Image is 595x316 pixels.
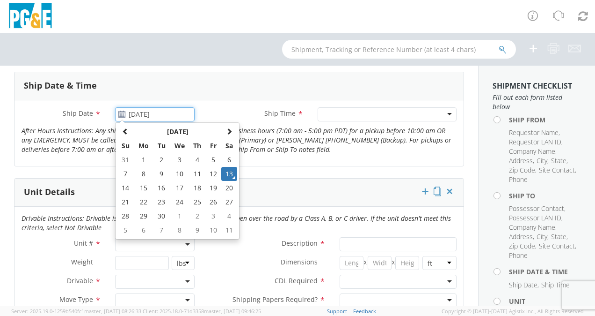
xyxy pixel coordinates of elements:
[153,209,170,223] td: 30
[170,195,189,209] td: 24
[189,153,205,167] td: 4
[153,167,170,181] td: 9
[170,209,189,223] td: 1
[134,209,153,223] td: 29
[539,241,576,251] li: ,
[509,213,561,222] span: Possessor LAN ID
[493,93,581,112] span: Fill out each form listed below
[537,232,549,241] li: ,
[221,153,237,167] td: 6
[537,156,547,165] span: City
[509,213,563,223] li: ,
[206,139,222,153] th: Fr
[282,40,516,59] input: Shipment, Tracking or Reference Number (at least 4 chars)
[134,153,153,167] td: 1
[153,195,170,209] td: 23
[153,223,170,237] td: 7
[84,308,141,315] span: master, [DATE] 08:26:33
[509,147,555,156] span: Company Name
[551,156,568,166] li: ,
[232,295,318,304] span: Shipping Papers Required?
[134,195,153,209] td: 22
[170,167,189,181] td: 10
[395,256,419,270] input: Height
[71,257,93,266] span: Weight
[509,223,555,232] span: Company Name
[153,153,170,167] td: 2
[221,181,237,195] td: 20
[74,239,93,248] span: Unit #
[117,209,134,223] td: 28
[509,204,566,213] li: ,
[493,81,572,91] strong: Shipment Checklist
[509,137,561,146] span: Requestor LAN ID
[221,195,237,209] td: 27
[509,298,581,305] h4: Unit
[363,256,368,270] span: X
[340,256,363,270] input: Length
[509,175,528,184] span: Phone
[539,166,576,175] li: ,
[509,147,557,156] li: ,
[117,153,134,167] td: 31
[509,223,557,232] li: ,
[153,181,170,195] td: 16
[509,166,537,175] li: ,
[442,308,584,315] span: Copyright © [DATE]-[DATE] Agistix Inc., All Rights Reserved
[117,139,134,153] th: Su
[509,280,539,290] li: ,
[551,232,566,241] span: State
[327,308,347,315] a: Support
[509,241,537,251] li: ,
[264,109,296,118] span: Ship Time
[134,181,153,195] td: 15
[537,232,547,241] span: City
[353,308,376,315] a: Feedback
[226,128,232,135] span: Next Month
[282,239,318,248] span: Description
[63,109,93,118] span: Ship Date
[221,167,237,181] td: 13
[189,181,205,195] td: 18
[509,280,537,289] span: Ship Date
[392,256,396,270] span: X
[509,137,563,147] li: ,
[509,116,581,123] h4: Ship From
[117,167,134,181] td: 7
[134,223,153,237] td: 6
[7,3,54,30] img: pge-logo-06675f144f4cfa6a6814.png
[24,188,75,197] h3: Unit Details
[117,181,134,195] td: 14
[206,223,222,237] td: 10
[22,214,451,232] i: Drivable Instructions: Drivable is a unit that is roadworthy and can be driven over the road by a...
[206,167,222,181] td: 12
[134,125,221,139] th: Select Month
[509,156,533,165] span: Address
[509,232,534,241] li: ,
[221,223,237,237] td: 11
[170,139,189,153] th: We
[170,181,189,195] td: 17
[189,195,205,209] td: 25
[551,232,568,241] li: ,
[509,232,533,241] span: Address
[143,308,261,315] span: Client: 2025.18.0-71d3358
[189,139,205,153] th: Th
[117,223,134,237] td: 5
[275,276,318,285] span: CDL Required
[368,256,392,270] input: Width
[206,181,222,195] td: 19
[206,195,222,209] td: 26
[11,308,141,315] span: Server: 2025.19.0-1259b540fc1
[134,167,153,181] td: 8
[509,251,528,260] span: Phone
[509,192,581,199] h4: Ship To
[509,204,564,213] span: Possessor Contact
[122,128,129,135] span: Previous Month
[206,209,222,223] td: 3
[170,223,189,237] td: 8
[206,153,222,167] td: 5
[153,139,170,153] th: Tu
[541,280,570,289] span: Ship Time
[551,156,566,165] span: State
